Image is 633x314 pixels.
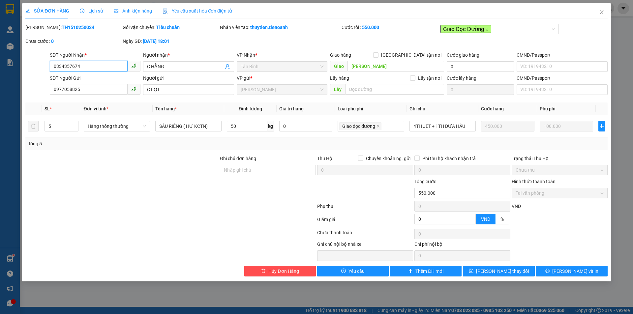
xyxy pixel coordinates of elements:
span: plus [599,124,605,129]
div: Trạng thái Thu Hộ [512,155,608,162]
span: Lịch sử [80,8,103,14]
span: Hàng thông thường [88,121,146,131]
input: Dọc đường [347,61,444,71]
input: Ghi Chú [409,121,476,131]
b: 0 [51,39,54,44]
span: Lấy hàng [330,75,349,81]
th: Loại phụ phí [335,102,407,115]
div: SĐT Người Nhận [50,51,140,59]
span: Tổng cước [414,179,436,184]
button: plus [598,121,605,131]
span: Giá trị hàng [279,106,304,111]
div: Ngày GD: [123,38,219,45]
th: Ghi chú [407,102,478,115]
b: TH1510250034 [62,25,94,30]
b: thuytien.tienoanh [250,25,288,30]
span: Tại văn phòng [516,188,604,198]
span: [PERSON_NAME] và In [552,268,598,275]
input: Ghi chú đơn hàng [220,165,316,175]
div: Ghi chú nội bộ nhà xe [317,241,413,250]
span: Giao dọc đường [339,122,381,130]
span: clock-circle [80,9,84,13]
label: Hình thức thanh toán [512,179,556,184]
label: Ghi chú đơn hàng [220,156,256,161]
button: deleteHủy Đơn Hàng [244,266,316,276]
span: Ảnh kiện hàng [114,8,152,14]
div: SĐT Người Gửi [50,74,140,82]
div: Chưa cước : [25,38,121,45]
button: Close [592,3,611,22]
span: Lấy [330,84,345,95]
div: CMND/Passport [517,74,607,82]
button: plusThêm ĐH mới [390,266,462,276]
span: Tên hàng [155,106,177,111]
span: SL [45,106,50,111]
div: Giảm giá [316,216,414,227]
span: plus [408,269,413,274]
span: Cước hàng [481,106,504,111]
span: exclamation-circle [341,269,346,274]
span: Tân Bình [241,62,323,71]
label: Cước lấy hàng [447,75,476,81]
span: save [469,269,473,274]
span: Đơn vị tính [84,106,108,111]
div: Người nhận [143,51,234,59]
button: exclamation-circleYêu cầu [317,266,389,276]
input: Cước giao hàng [447,61,514,72]
div: Phụ thu [316,203,414,214]
span: Giao Dọc Đường [440,25,491,33]
div: Người gửi [143,74,234,82]
div: [PERSON_NAME]: [25,24,121,31]
span: close [377,125,380,128]
button: save[PERSON_NAME] thay đổi [463,266,534,276]
span: Lấy tận nơi [415,74,444,82]
span: Giao hàng [330,52,351,58]
span: phone [131,63,136,69]
span: [PERSON_NAME] thay đổi [476,268,529,275]
div: Chi phí nội bộ [414,241,510,250]
span: delete [261,269,266,274]
span: kg [267,121,274,131]
span: Phí thu hộ khách nhận trả [420,155,478,162]
span: phone [131,86,136,92]
div: Chưa thanh toán [316,229,414,241]
span: Giao dọc đường [342,123,375,130]
span: Yêu cầu xuất hóa đơn điện tử [163,8,232,14]
span: Chuyển khoản ng. gửi [363,155,413,162]
span: edit [25,9,30,13]
b: [DATE] 18:01 [143,39,169,44]
input: Dọc đường [345,84,444,95]
span: VND [512,204,521,209]
span: user-add [225,64,230,69]
span: Định lượng [239,106,262,111]
span: [GEOGRAPHIC_DATA] tận nơi [378,51,444,59]
span: Hủy Đơn Hàng [268,268,299,275]
span: printer [545,269,550,274]
span: close [485,28,489,31]
input: Cước lấy hàng [447,84,514,95]
div: Nhân viên tạo: [220,24,340,31]
span: VND [481,216,490,222]
input: 0 [481,121,534,131]
div: Tổng: 5 [28,140,244,147]
span: Yêu cầu [348,268,365,275]
span: VP Nhận [237,52,255,58]
label: Cước giao hàng [447,52,479,58]
span: close [599,10,604,15]
div: VP gửi [237,74,327,82]
span: Thu Hộ [317,156,332,161]
b: 550.000 [362,25,379,30]
img: icon [163,9,168,14]
span: SỬA ĐƠN HÀNG [25,8,69,14]
span: Chưa thu [516,165,604,175]
span: picture [114,9,118,13]
div: Cước rồi : [342,24,437,31]
b: Tiêu chuẩn [156,25,180,30]
span: Phụ phí [540,106,556,111]
span: Thêm ĐH mới [415,268,443,275]
span: % [500,216,504,222]
span: Cư Kuin [241,85,323,95]
button: delete [28,121,39,131]
div: CMND/Passport [517,51,607,59]
div: Gói vận chuyển: [123,24,219,31]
